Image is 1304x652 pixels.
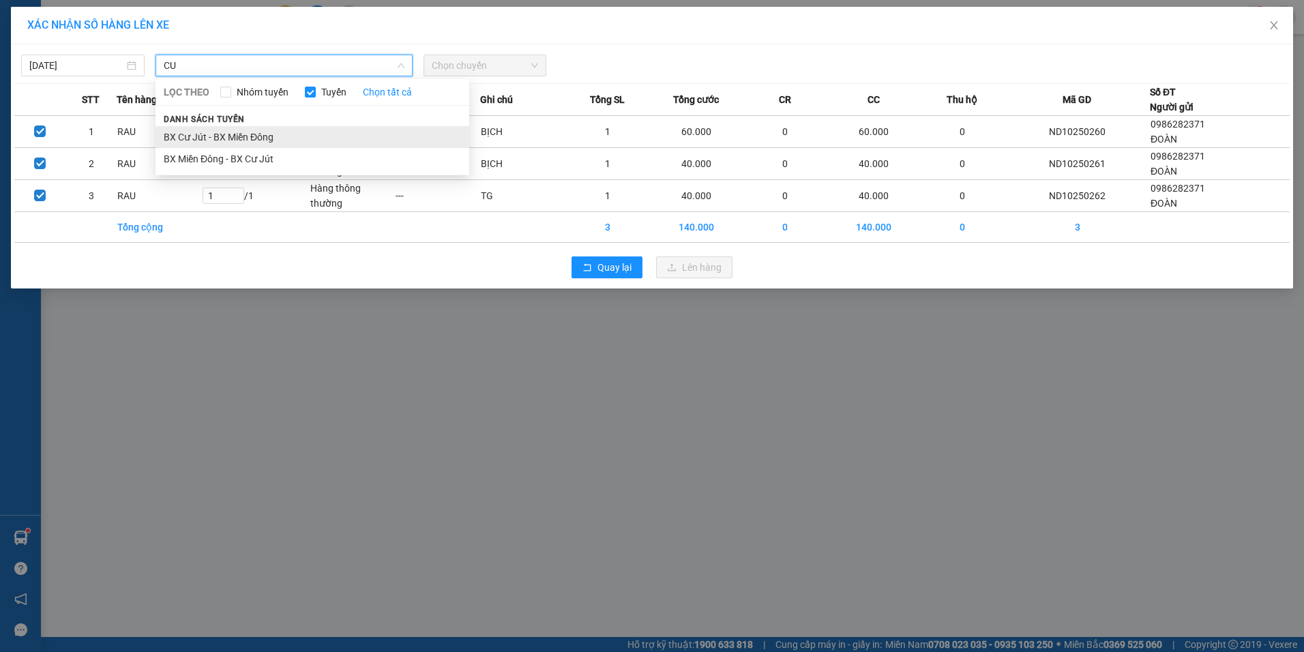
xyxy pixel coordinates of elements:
[597,260,632,275] span: Quay lại
[1151,151,1205,162] span: 0986282371
[397,61,405,70] span: down
[310,180,395,212] td: Hàng thông thường
[480,180,565,212] td: TG
[779,92,791,107] span: CR
[155,148,469,170] li: BX Miền Đông - BX Cư Jút
[155,113,253,125] span: Danh sách tuyến
[1151,134,1177,145] span: ĐOÀN
[1005,212,1151,243] td: 3
[828,148,920,180] td: 40.000
[572,256,642,278] button: rollbackQuay lại
[565,212,651,243] td: 3
[656,256,732,278] button: uploadLên hàng
[1150,85,1194,115] div: Số ĐT Người gửi
[29,58,124,73] input: 13/10/2025
[1269,20,1279,31] span: close
[27,18,169,31] span: XÁC NHẬN SỐ HÀNG LÊN XE
[673,92,719,107] span: Tổng cước
[743,212,828,243] td: 0
[47,82,158,92] strong: BIÊN NHẬN GỬI HÀNG HOÁ
[395,180,480,212] td: ---
[828,212,920,243] td: 140.000
[565,180,651,212] td: 1
[65,148,117,180] td: 2
[164,85,209,100] span: LỌC THEO
[65,180,117,212] td: 3
[590,92,625,107] span: Tổng SL
[46,95,99,110] span: PV [PERSON_NAME]
[651,148,743,180] td: 40.000
[155,126,469,148] li: BX Cư Jút - BX Miền Đông
[117,116,202,148] td: RAU
[828,180,920,212] td: 40.000
[432,55,539,76] span: Chọn chuyến
[104,95,126,115] span: Nơi nhận:
[117,212,202,243] td: Tổng cộng
[565,148,651,180] td: 1
[316,85,352,100] span: Tuyến
[14,95,28,115] span: Nơi gửi:
[1063,92,1091,107] span: Mã GD
[35,22,110,73] strong: CÔNG TY TNHH [GEOGRAPHIC_DATA] 214 QL13 - P.26 - Q.BÌNH THẠNH - TP HCM 1900888606
[1005,148,1151,180] td: ND10250261
[137,95,159,103] span: VP 214
[868,92,880,107] span: CC
[363,85,412,100] a: Chọn tất cả
[565,116,651,148] td: 1
[828,116,920,148] td: 60.000
[1151,166,1177,177] span: ĐOÀN
[743,180,828,212] td: 0
[947,92,977,107] span: Thu hộ
[117,148,202,180] td: RAU
[231,85,294,100] span: Nhóm tuyến
[202,180,310,212] td: / 1
[920,180,1005,212] td: 0
[480,148,565,180] td: BỊCH
[1151,119,1205,130] span: 0986282371
[651,116,743,148] td: 60.000
[82,92,100,107] span: STT
[1005,180,1151,212] td: ND10250262
[480,116,565,148] td: BỊCH
[117,92,157,107] span: Tên hàng
[480,92,513,107] span: Ghi chú
[651,180,743,212] td: 40.000
[743,116,828,148] td: 0
[920,148,1005,180] td: 0
[1151,183,1205,194] span: 0986282371
[14,31,31,65] img: logo
[117,180,202,212] td: RAU
[130,61,192,72] span: 16:52:00 [DATE]
[1255,7,1293,45] button: Close
[743,148,828,180] td: 0
[920,116,1005,148] td: 0
[582,263,592,273] span: rollback
[1005,116,1151,148] td: ND10250260
[651,212,743,243] td: 140.000
[920,212,1005,243] td: 0
[136,51,192,61] span: ND10250262
[65,116,117,148] td: 1
[1151,198,1177,209] span: ĐOÀN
